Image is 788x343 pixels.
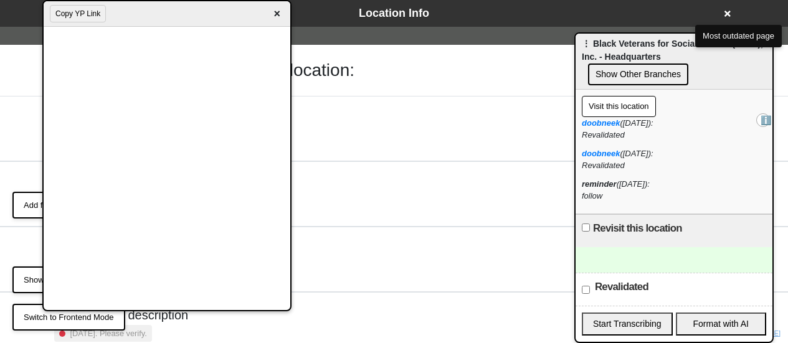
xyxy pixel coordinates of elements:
[695,25,782,47] button: Most outdated page
[595,280,648,294] label: Revalidated
[270,6,284,22] span: ×
[582,96,656,117] button: Visit this location
[12,266,79,294] button: Show on YP
[582,148,766,172] div: ([DATE]): Revalidated
[70,327,147,339] small: [DATE]. Please verify.
[582,39,763,62] span: ⋮ Black Veterans for Social Justice (BVSJ), Inc. - Headquarters
[582,118,620,128] a: doobneek
[12,192,110,219] button: Add future/online org
[582,312,673,336] button: Start Transcribing
[676,312,767,336] button: Format with AI
[588,63,688,85] button: Show Other Branches
[582,178,766,202] div: ([DATE]): follow
[582,149,620,158] a: doobneek
[582,179,617,189] strong: reminder
[50,5,106,22] button: Copy YP Link
[12,304,125,331] button: Switch to Frontend Mode
[582,117,766,141] div: ([DATE]): Revalidated
[593,221,682,236] label: Revisit this location
[756,113,770,127] button: ℹ️
[359,7,429,19] span: Location Info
